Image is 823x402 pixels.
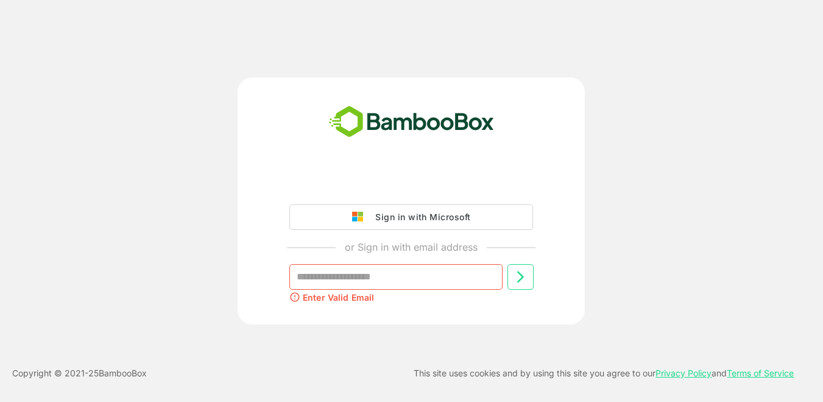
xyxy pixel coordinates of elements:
[655,368,712,378] a: Privacy Policy
[345,240,478,254] p: or Sign in with email address
[727,368,794,378] a: Terms of Service
[322,102,501,142] img: bamboobox
[283,170,539,197] iframe: Sign in with Google Button
[303,292,375,304] p: Enter Valid Email
[369,209,470,225] div: Sign in with Microsoft
[414,366,794,381] p: This site uses cookies and by using this site you agree to our and
[12,366,147,381] p: Copyright © 2021- 25 BambooBox
[289,204,533,230] button: Sign in with Microsoft
[352,212,369,223] img: google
